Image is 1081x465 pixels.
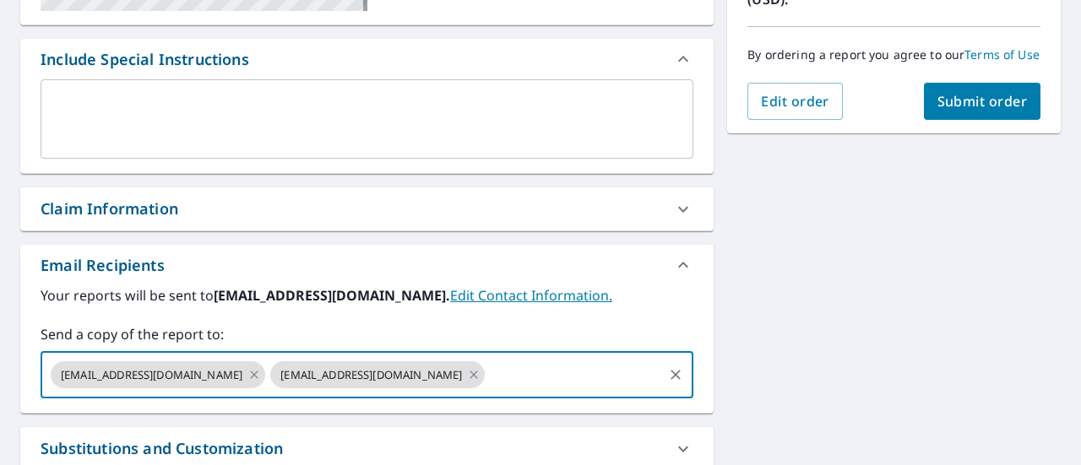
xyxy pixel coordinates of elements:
span: [EMAIL_ADDRESS][DOMAIN_NAME] [270,367,472,383]
span: [EMAIL_ADDRESS][DOMAIN_NAME] [51,367,253,383]
button: Submit order [924,83,1041,120]
div: Claim Information [20,187,714,230]
div: Include Special Instructions [41,48,249,71]
div: [EMAIL_ADDRESS][DOMAIN_NAME] [270,361,485,388]
label: Your reports will be sent to [41,285,693,305]
div: [EMAIL_ADDRESS][DOMAIN_NAME] [51,361,265,388]
p: By ordering a report you agree to our [747,47,1040,62]
span: Edit order [761,92,829,111]
a: EditContactInfo [450,286,612,305]
b: [EMAIL_ADDRESS][DOMAIN_NAME]. [214,286,450,305]
button: Edit order [747,83,843,120]
span: Submit order [937,92,1028,111]
label: Send a copy of the report to: [41,324,693,344]
div: Claim Information [41,197,178,220]
div: Substitutions and Customization [41,437,283,460]
a: Terms of Use [964,46,1040,62]
div: Email Recipients [41,254,165,277]
div: Include Special Instructions [20,39,714,79]
div: Email Recipients [20,245,714,285]
button: Clear [664,363,687,387]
